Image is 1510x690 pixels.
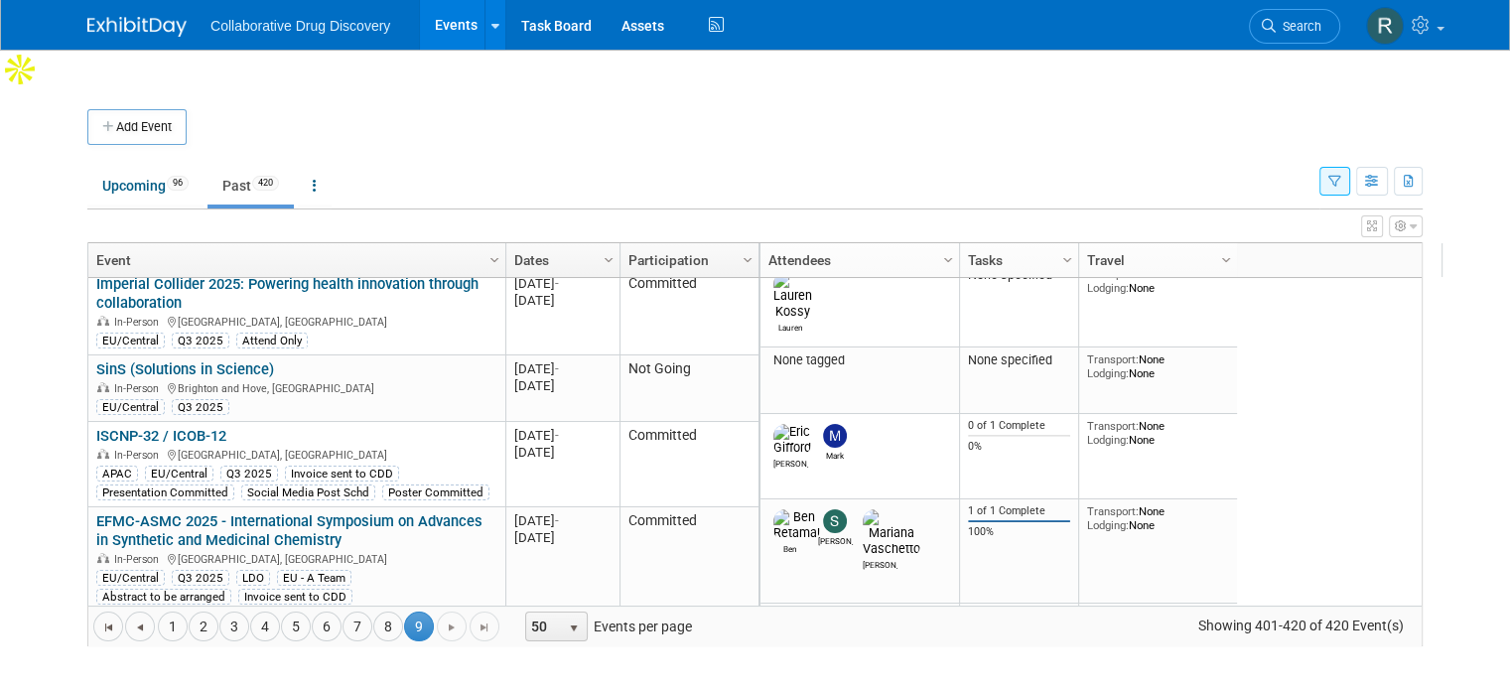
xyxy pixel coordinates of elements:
div: None specified [968,352,1071,368]
a: 2 [189,612,218,641]
td: Committed [619,270,758,355]
a: Tasks [968,243,1065,277]
div: Lauren Kossy [773,320,808,333]
div: Q3 2025 [220,466,278,482]
a: Imperial Collider 2025: Powering health innovation through collaboration [96,275,479,312]
div: Susana Tomasio [818,533,853,546]
span: 420 [252,176,279,191]
div: [DATE] [514,275,611,292]
a: 3 [219,612,249,641]
div: [GEOGRAPHIC_DATA], [GEOGRAPHIC_DATA] [96,446,496,463]
a: Dates [514,243,607,277]
img: Eric Gifford [773,424,811,456]
a: 6 [312,612,342,641]
div: Attend Only [236,333,308,348]
a: Column Settings [1216,243,1238,273]
a: Column Settings [484,243,506,273]
div: Invoice sent to CDD [238,589,352,605]
span: Search [1276,19,1321,34]
div: None None [1087,504,1230,533]
span: Showing 401-420 of 420 Event(s) [1179,612,1422,639]
div: 1 of 1 Complete [968,504,1071,518]
a: ISCNP-32 / ICOB-12 [96,427,226,445]
div: Poster Committed [382,484,489,500]
span: - [555,428,559,443]
img: In-Person Event [97,316,109,326]
span: In-Person [114,553,165,566]
img: ExhibitDay [87,17,187,37]
span: In-Person [114,382,165,395]
a: Upcoming96 [87,167,204,205]
a: 4 [250,612,280,641]
img: Mariana Vaschetto [863,509,920,557]
div: Abstract to be arranged [96,589,231,605]
span: Lodging: [1087,518,1129,532]
div: EU/Central [96,399,165,415]
a: Travel [1087,243,1224,277]
div: Mariana Vaschetto [863,557,897,570]
a: 5 [281,612,311,641]
span: Transport: [1087,504,1139,518]
img: Renate Baker [1366,7,1404,45]
div: [DATE] [514,292,611,309]
div: Brighton and Hove, [GEOGRAPHIC_DATA] [96,379,496,396]
div: EU/Central [96,333,165,348]
div: 0 of 1 Complete [968,419,1071,433]
img: In-Person Event [97,382,109,392]
td: Committed [619,507,758,630]
a: Search [1249,9,1340,44]
div: None tagged [768,352,952,368]
span: select [566,621,582,636]
a: Event [96,243,492,277]
span: - [555,276,559,291]
div: APAC [96,466,138,482]
a: Go to the first page [93,612,123,641]
span: Column Settings [940,252,956,268]
span: Collaborative Drug Discovery [210,18,390,34]
div: [GEOGRAPHIC_DATA], [GEOGRAPHIC_DATA] [96,313,496,330]
div: Eric Gifford [773,456,808,469]
div: 0% [968,440,1071,454]
div: Q3 2025 [172,399,229,415]
span: Lodging: [1087,366,1129,380]
span: Column Settings [486,252,502,268]
div: [DATE] [514,512,611,529]
a: Go to the next page [437,612,467,641]
a: Column Settings [738,243,759,273]
div: 100% [968,525,1071,539]
div: [DATE] [514,444,611,461]
a: Past420 [207,167,294,205]
span: Go to the last page [477,620,492,635]
a: Column Settings [938,243,960,273]
div: EU/Central [145,466,213,482]
a: Column Settings [1057,243,1079,273]
div: Q3 2025 [172,333,229,348]
div: Q3 2025 [172,570,229,586]
img: Lauren Kossy [773,272,812,320]
a: Go to the last page [470,612,499,641]
span: Go to the next page [444,620,460,635]
a: 1 [158,612,188,641]
span: 96 [167,176,189,191]
span: Go to the first page [100,620,116,635]
a: 8 [373,612,403,641]
div: [DATE] [514,377,611,394]
a: EFMC-ASMC 2025 - International Symposium on Advances in Synthetic and Medicinal Chemistry [96,512,482,549]
div: [DATE] [514,529,611,546]
a: SinS (Solutions in Science) [96,360,274,378]
button: Add Event [87,109,187,145]
span: Column Settings [1218,252,1234,268]
a: Go to the previous page [125,612,155,641]
td: Not Going [619,355,758,422]
div: Presentation Committed [96,484,234,500]
span: - [555,361,559,376]
span: Events per page [500,612,712,641]
div: [DATE] [514,427,611,444]
a: Participation [628,243,746,277]
span: Column Settings [1059,252,1075,268]
a: 7 [343,612,372,641]
div: Ben Retamal [773,541,808,554]
span: 50 [526,613,560,640]
span: Transport: [1087,419,1139,433]
div: Invoice sent to CDD [285,466,399,482]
